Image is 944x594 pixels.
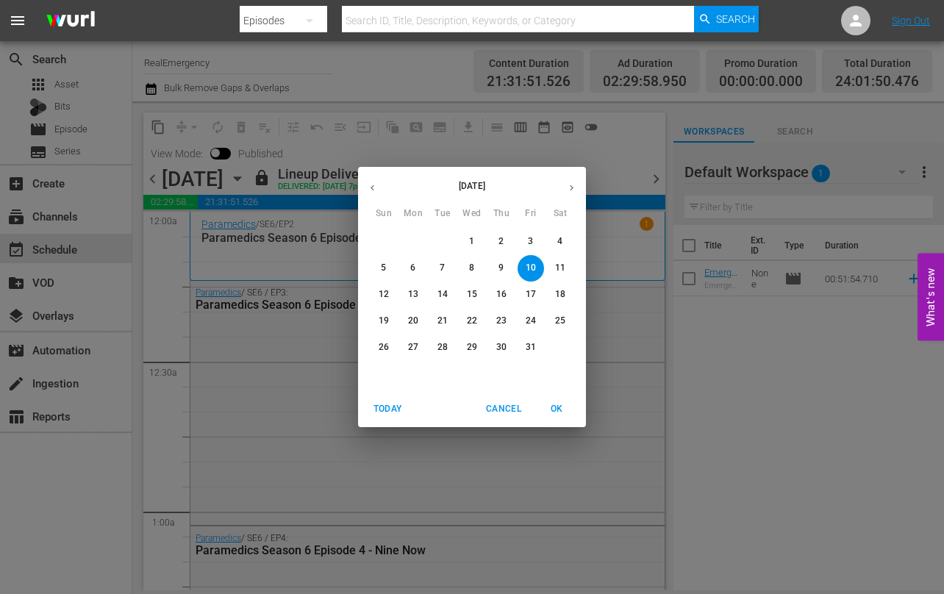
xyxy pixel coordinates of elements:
span: Search [716,6,755,32]
button: 19 [371,308,397,334]
button: Cancel [480,397,527,421]
button: 31 [518,334,544,361]
button: 30 [488,334,515,361]
p: 20 [408,315,418,327]
span: Mon [400,207,426,221]
button: 13 [400,282,426,308]
button: 2 [488,229,515,255]
button: 3 [518,229,544,255]
p: 11 [555,262,565,274]
button: 29 [459,334,485,361]
button: 5 [371,255,397,282]
span: Cancel [486,401,521,417]
p: 30 [496,341,507,354]
button: 14 [429,282,456,308]
span: Fri [518,207,544,221]
p: 29 [467,341,477,354]
button: 11 [547,255,573,282]
p: 22 [467,315,477,327]
p: 13 [408,288,418,301]
p: 25 [555,315,565,327]
button: 28 [429,334,456,361]
button: 12 [371,282,397,308]
button: Today [364,397,411,421]
button: 18 [547,282,573,308]
span: Sun [371,207,397,221]
p: 8 [469,262,474,274]
p: 6 [410,262,415,274]
p: 9 [498,262,504,274]
p: 7 [440,262,445,274]
button: 23 [488,308,515,334]
p: [DATE] [387,179,557,193]
p: 10 [526,262,536,274]
button: 1 [459,229,485,255]
p: 1 [469,235,474,248]
p: 18 [555,288,565,301]
button: 22 [459,308,485,334]
button: 7 [429,255,456,282]
button: 17 [518,282,544,308]
p: 14 [437,288,448,301]
p: 24 [526,315,536,327]
button: 6 [400,255,426,282]
p: 5 [381,262,386,274]
span: Today [370,401,405,417]
button: 26 [371,334,397,361]
button: 10 [518,255,544,282]
p: 28 [437,341,448,354]
button: Open Feedback Widget [918,254,944,341]
span: Thu [488,207,515,221]
span: menu [9,12,26,29]
span: OK [539,401,574,417]
p: 12 [379,288,389,301]
a: Sign Out [892,15,930,26]
button: 9 [488,255,515,282]
button: 16 [488,282,515,308]
button: 27 [400,334,426,361]
button: 4 [547,229,573,255]
p: 19 [379,315,389,327]
button: 21 [429,308,456,334]
img: ans4CAIJ8jUAAAAAAAAAAAAAAAAAAAAAAAAgQb4GAAAAAAAAAAAAAAAAAAAAAAAAJMjXAAAAAAAAAAAAAAAAAAAAAAAAgAT5G... [35,4,106,38]
button: 20 [400,308,426,334]
button: 15 [459,282,485,308]
p: 31 [526,341,536,354]
p: 21 [437,315,448,327]
button: 24 [518,308,544,334]
span: Tue [429,207,456,221]
p: 27 [408,341,418,354]
p: 3 [528,235,533,248]
button: 25 [547,308,573,334]
span: Sat [547,207,573,221]
p: 23 [496,315,507,327]
p: 15 [467,288,477,301]
button: 8 [459,255,485,282]
button: OK [533,397,580,421]
span: Wed [459,207,485,221]
p: 17 [526,288,536,301]
p: 2 [498,235,504,248]
p: 26 [379,341,389,354]
p: 16 [496,288,507,301]
p: 4 [557,235,562,248]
